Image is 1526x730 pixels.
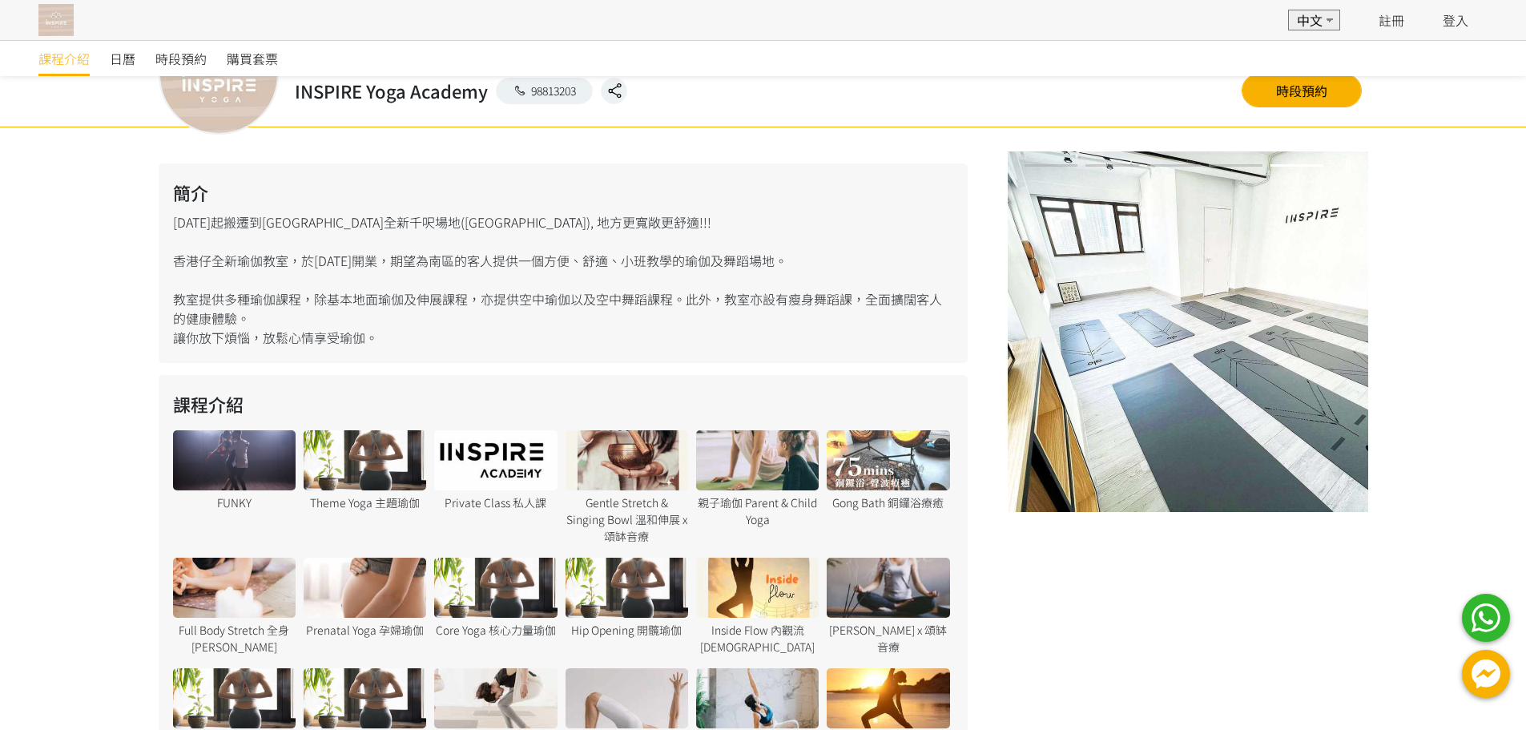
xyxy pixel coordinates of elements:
a: 購買套票 [227,41,278,76]
h2: 簡介 [173,179,953,206]
img: T57dtJh47iSJKDtQ57dN6xVUMYY2M0XQuGF02OI4.png [38,4,74,36]
div: Private Class 私人課 [434,494,557,511]
span: 時段預約 [155,49,207,68]
h2: INSPIRE Yoga Academy [295,78,488,104]
span: 課程介紹 [38,49,90,68]
a: 登入 [1443,10,1468,30]
span: 日曆 [110,49,135,68]
div: FUNKY [173,494,296,511]
h2: 課程介紹 [173,391,953,417]
div: [PERSON_NAME] x 頌缽音療 [827,622,949,655]
div: Core Yoga 核心力量瑜伽 [434,622,557,639]
div: Prenatal Yoga 孕婦瑜伽 [304,622,426,639]
span: 購買套票 [227,49,278,68]
div: Gentle Stretch & Singing Bowl 溫和伸展 x 頌缽音療 [566,494,688,545]
a: 註冊 [1379,10,1404,30]
a: 時段預約 [1242,74,1362,107]
div: [DATE]起搬遷到[GEOGRAPHIC_DATA]全新千呎場地([GEOGRAPHIC_DATA]), 地方更寬敞更舒適!!! 香港仔全新瑜伽教室，於[DATE]開業，期望為南區的客人提供一... [159,163,968,363]
a: 日曆 [110,41,135,76]
div: 親子瑜伽 Parent & Child Yoga [696,494,819,528]
div: Hip Opening 開髖瑜伽 [566,622,688,639]
div: Inside Flow 內觀流[DEMOGRAPHIC_DATA] [696,622,819,655]
img: NEL27AQuh2mRFYa45zlpCfUaVwbMIF8JQG8IzzuK.jpg [1008,151,1368,512]
a: 時段預約 [155,41,207,76]
a: 課程介紹 [38,41,90,76]
div: Full Body Stretch 全身[PERSON_NAME] [173,622,296,655]
div: Gong Bath 銅鑼浴療癒 [827,494,949,511]
a: 98813203 [496,78,594,104]
div: Theme Yoga 主題瑜伽 [304,494,426,511]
